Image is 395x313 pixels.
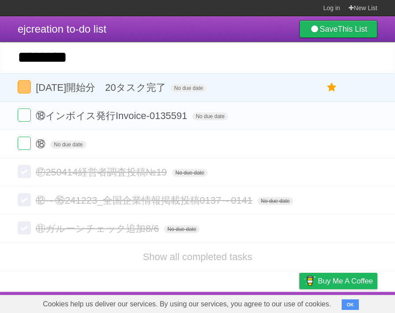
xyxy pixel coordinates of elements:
[18,23,106,35] span: ejcreation to-do list
[322,294,377,311] a: Suggest a feature
[36,138,48,149] span: ⑱
[36,82,168,93] span: [DATE]開始分 20タスク完了
[18,193,31,206] label: Done
[318,273,373,289] span: Buy me a coffee
[299,20,377,38] a: SaveThis List
[258,294,277,311] a: Terms
[192,112,228,120] span: No due date
[164,225,200,233] span: No due date
[288,294,311,311] a: Privacy
[18,108,31,122] label: Done
[338,25,367,34] b: This List
[304,273,316,288] img: Buy me a coffee
[36,110,190,121] span: ⑱インボイス発行Invoice-0135591
[36,223,161,234] span: ⑪ガルーンチェック追加8/6
[18,137,31,150] label: Done
[18,221,31,235] label: Done
[299,273,377,289] a: Buy me a coffee
[257,197,293,205] span: No due date
[324,80,340,95] label: Star task
[342,299,359,310] button: OK
[18,165,31,178] label: Done
[143,251,252,262] a: Show all completed tasks
[172,169,208,177] span: No due date
[171,84,206,92] span: No due date
[36,167,169,178] span: ⑰250414経営者調査投稿№19
[182,294,201,311] a: About
[34,295,340,313] span: Cookies help us deliver our services. By using our services, you agree to our use of cookies.
[50,141,86,149] span: No due date
[211,294,247,311] a: Developers
[36,195,255,206] span: ⑫～⑯241223_全国企業情報掲載投稿0137～0141
[18,80,31,93] label: Done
